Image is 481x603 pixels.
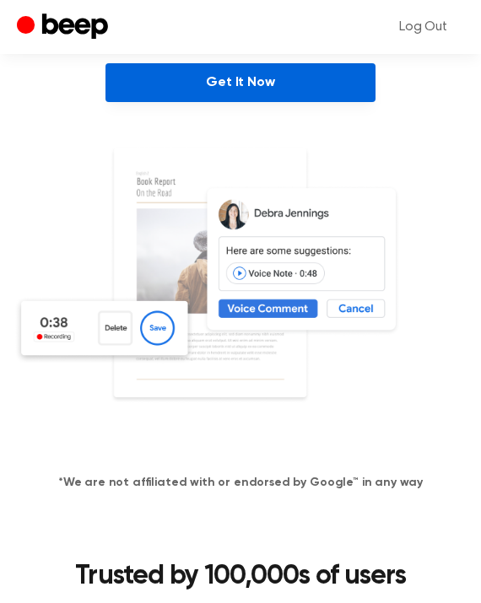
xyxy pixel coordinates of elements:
[17,11,112,44] a: Beep
[14,474,467,492] h4: *We are not affiliated with or endorsed by Google™ in any way
[382,7,464,47] a: Log Out
[105,63,376,102] a: Get It Now
[27,559,454,593] h2: Trusted by 100,000s of users
[14,146,467,447] img: Voice Comments on Docs and Recording Widget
